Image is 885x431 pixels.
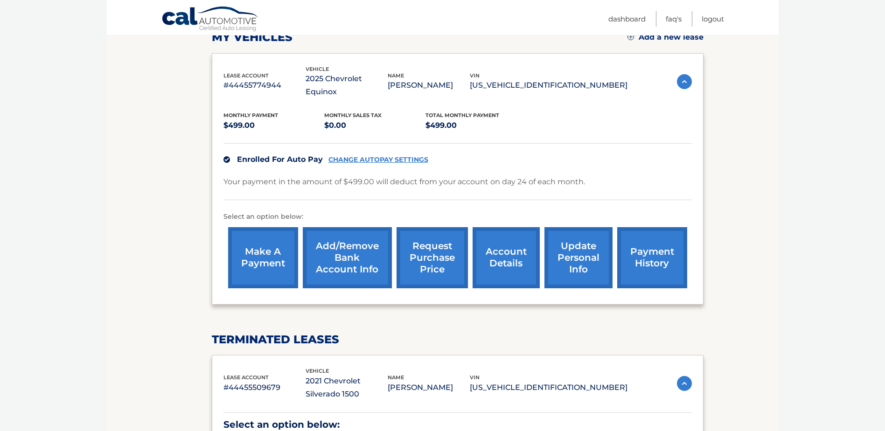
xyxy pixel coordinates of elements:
[425,119,527,132] p: $499.00
[470,381,627,394] p: [US_VEHICLE_IDENTIFICATION_NUMBER]
[306,66,329,72] span: vehicle
[161,6,259,33] a: Cal Automotive
[328,156,428,164] a: CHANGE AUTOPAY SETTINGS
[223,79,306,92] p: #44455774944
[470,72,480,79] span: vin
[306,375,388,401] p: 2021 Chevrolet Silverado 1500
[212,333,704,347] h2: terminated leases
[237,155,323,164] span: Enrolled For Auto Pay
[223,374,269,381] span: lease account
[223,156,230,163] img: check.svg
[228,227,298,288] a: make a payment
[223,381,306,394] p: #44455509679
[212,30,293,44] h2: my vehicles
[306,368,329,374] span: vehicle
[223,72,269,79] span: lease account
[627,33,704,42] a: Add a new lease
[677,376,692,391] img: accordion-active.svg
[324,119,425,132] p: $0.00
[223,175,585,188] p: Your payment in the amount of $499.00 will deduct from your account on day 24 of each month.
[608,11,646,27] a: Dashboard
[223,112,278,118] span: Monthly Payment
[702,11,724,27] a: Logout
[303,227,392,288] a: Add/Remove bank account info
[324,112,382,118] span: Monthly sales Tax
[397,227,468,288] a: request purchase price
[223,119,325,132] p: $499.00
[388,374,404,381] span: name
[470,374,480,381] span: vin
[677,74,692,89] img: accordion-active.svg
[470,79,627,92] p: [US_VEHICLE_IDENTIFICATION_NUMBER]
[306,72,388,98] p: 2025 Chevrolet Equinox
[627,34,634,40] img: add.svg
[473,227,540,288] a: account details
[617,227,687,288] a: payment history
[388,72,404,79] span: name
[388,381,470,394] p: [PERSON_NAME]
[388,79,470,92] p: [PERSON_NAME]
[425,112,499,118] span: Total Monthly Payment
[223,211,692,222] p: Select an option below:
[666,11,682,27] a: FAQ's
[544,227,613,288] a: update personal info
